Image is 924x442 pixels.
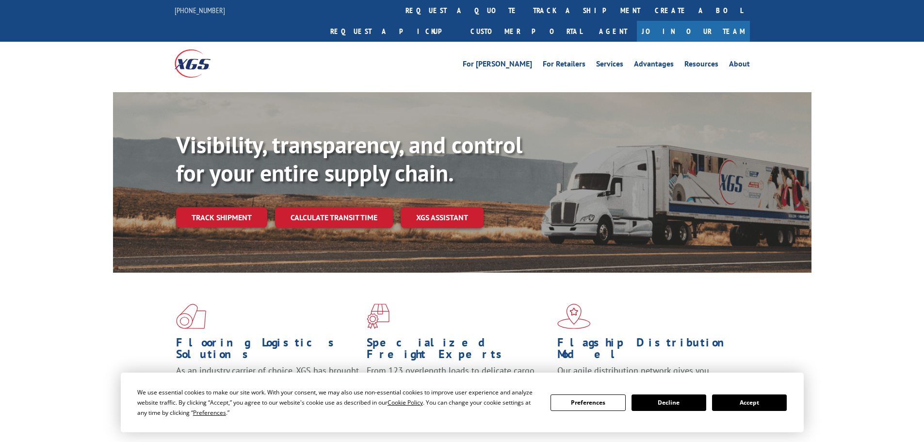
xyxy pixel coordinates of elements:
[543,60,585,71] a: For Retailers
[367,337,550,365] h1: Specialized Freight Experts
[712,394,787,411] button: Accept
[637,21,750,42] a: Join Our Team
[634,60,674,71] a: Advantages
[176,207,267,228] a: Track shipment
[463,60,532,71] a: For [PERSON_NAME]
[323,21,463,42] a: Request a pickup
[367,304,389,329] img: xgs-icon-focused-on-flooring-red
[632,394,706,411] button: Decline
[275,207,393,228] a: Calculate transit time
[176,304,206,329] img: xgs-icon-total-supply-chain-intelligence-red
[176,337,359,365] h1: Flooring Logistics Solutions
[684,60,718,71] a: Resources
[596,60,623,71] a: Services
[729,60,750,71] a: About
[388,398,423,407] span: Cookie Policy
[137,387,539,418] div: We use essential cookies to make our site work. With your consent, we may also use non-essential ...
[463,21,589,42] a: Customer Portal
[176,365,359,399] span: As an industry carrier of choice, XGS has brought innovation and dedication to flooring logistics...
[367,365,550,408] p: From 123 overlength loads to delicate cargo, our experienced staff knows the best way to move you...
[193,409,226,417] span: Preferences
[401,207,484,228] a: XGS ASSISTANT
[551,394,625,411] button: Preferences
[589,21,637,42] a: Agent
[557,304,591,329] img: xgs-icon-flagship-distribution-model-red
[557,337,741,365] h1: Flagship Distribution Model
[175,5,225,15] a: [PHONE_NUMBER]
[176,130,522,188] b: Visibility, transparency, and control for your entire supply chain.
[121,373,804,432] div: Cookie Consent Prompt
[557,365,736,388] span: Our agile distribution network gives you nationwide inventory management on demand.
